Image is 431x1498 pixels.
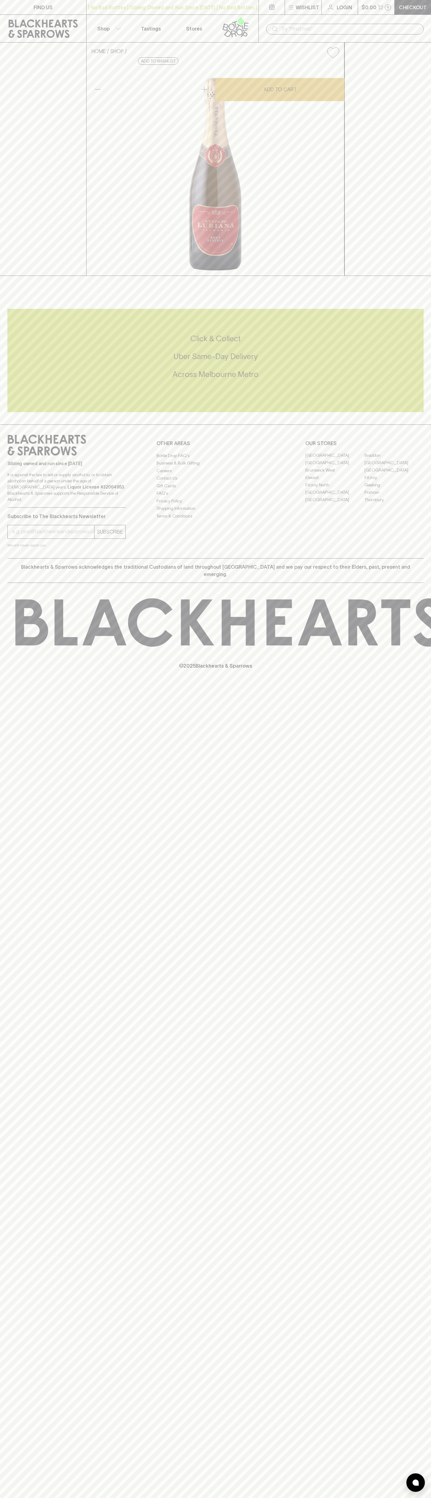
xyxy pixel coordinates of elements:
a: Tastings [129,15,173,42]
a: Brunswick West [305,467,364,474]
p: ADD TO CART [264,86,297,93]
a: Stores [173,15,216,42]
p: We will never spam you [7,542,126,548]
a: Gift Cards [157,482,275,489]
a: Thornbury [364,496,424,504]
p: Wishlist [296,4,319,11]
a: Privacy Policy [157,497,275,505]
button: Add to wishlist [138,57,178,65]
a: Shipping Information [157,505,275,512]
button: Add to wishlist [325,45,342,61]
p: Login [337,4,352,11]
h5: Uber Same-Day Delivery [7,351,424,362]
img: 2670.png [87,63,344,276]
a: [GEOGRAPHIC_DATA] [305,496,364,504]
a: Careers [157,467,275,474]
p: Blackhearts & Sparrows acknowledges the traditional Custodians of land throughout [GEOGRAPHIC_DAT... [12,563,419,578]
a: Contact Us [157,475,275,482]
p: Stores [186,25,202,32]
a: Bottle Drop FAQ's [157,452,275,459]
a: FAQ's [157,490,275,497]
button: ADD TO CART [216,78,344,101]
p: Sibling owned and run since [DATE] [7,460,126,467]
button: SUBSCRIBE [95,525,125,538]
h5: Click & Collect [7,334,424,344]
p: FIND US [34,4,53,11]
a: [GEOGRAPHIC_DATA] [305,459,364,467]
button: Shop [87,15,130,42]
input: Try "Pinot noir" [281,24,419,34]
a: Braddon [364,452,424,459]
input: e.g. jane@blackheartsandsparrows.com.au [12,527,94,537]
p: OTHER AREAS [157,440,275,447]
a: Fitzroy [364,474,424,481]
p: $0.00 [362,4,376,11]
a: Business & Bulk Gifting [157,460,275,467]
p: Checkout [399,4,427,11]
a: Geelong [364,481,424,489]
a: [GEOGRAPHIC_DATA] [305,489,364,496]
p: SUBSCRIBE [97,528,123,535]
h5: Across Melbourne Metro [7,369,424,379]
p: 0 [387,6,389,9]
div: Call to action block [7,309,424,412]
p: Tastings [141,25,161,32]
p: OUR STORES [305,440,424,447]
a: SHOP [110,48,124,54]
a: Prahran [364,489,424,496]
a: [GEOGRAPHIC_DATA] [364,467,424,474]
img: bubble-icon [413,1480,419,1486]
strong: Liquor License #32064953 [67,485,124,489]
a: Elwood [305,474,364,481]
p: Shop [97,25,110,32]
a: Fitzroy North [305,481,364,489]
a: [GEOGRAPHIC_DATA] [364,459,424,467]
p: Subscribe to The Blackhearts Newsletter [7,513,126,520]
a: Terms & Conditions [157,512,275,520]
a: HOME [91,48,106,54]
a: [GEOGRAPHIC_DATA] [305,452,364,459]
p: It is against the law to sell or supply alcohol to, or to obtain alcohol on behalf of a person un... [7,472,126,502]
